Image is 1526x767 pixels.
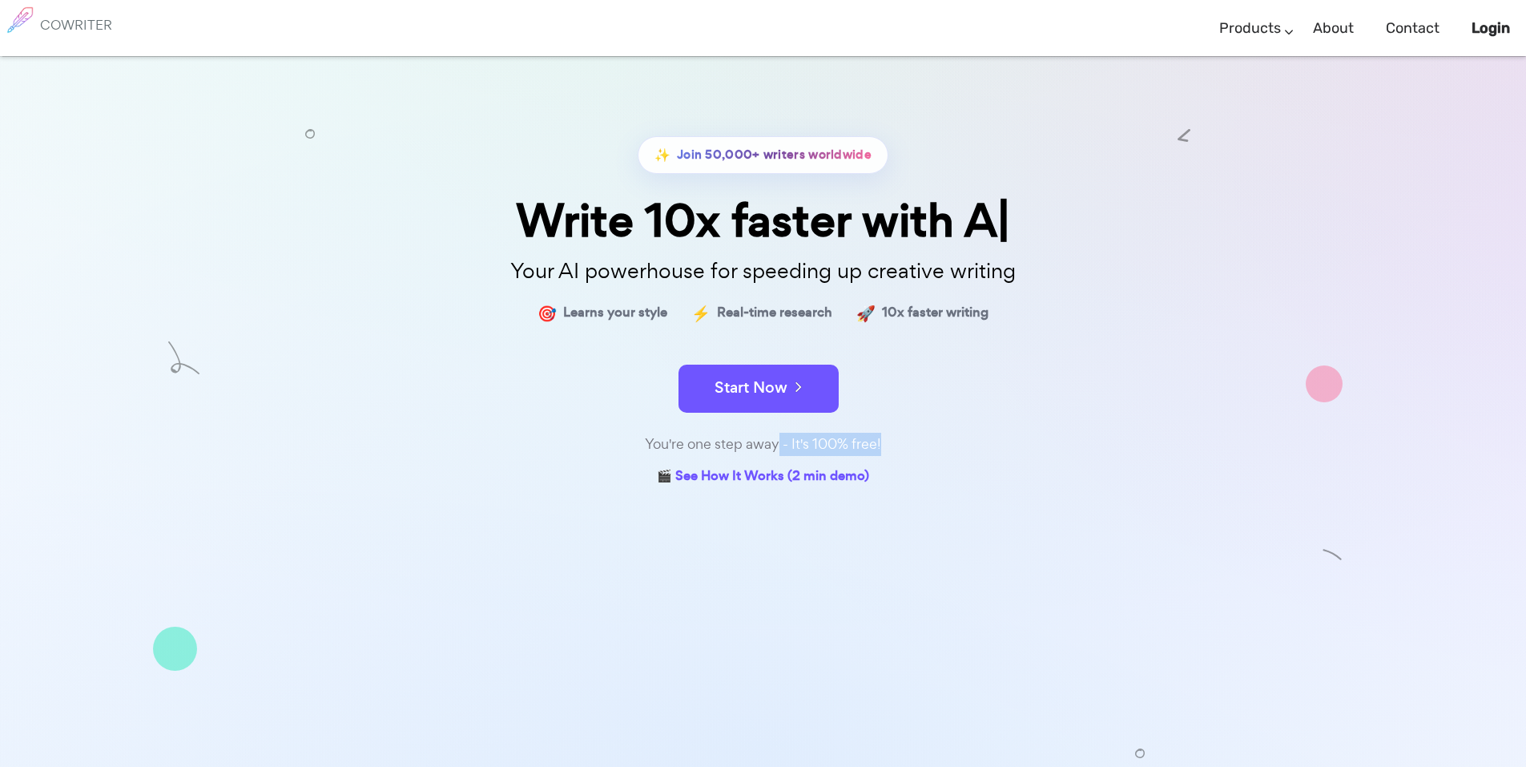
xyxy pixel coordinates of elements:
img: shape [1323,545,1343,565]
div: You're one step away - It's 100% free! [363,433,1164,456]
img: shape [1135,749,1145,758]
span: 🚀 [856,301,876,325]
img: shape [153,627,197,671]
a: About [1313,5,1354,52]
div: Write 10x faster with A [363,198,1164,244]
p: Your AI powerhouse for speeding up creative writing [363,254,1164,289]
a: Products [1219,5,1281,52]
img: shape [1178,129,1190,142]
span: Join 50,000+ writers worldwide [677,143,872,167]
span: ✨ [654,143,670,167]
span: 🎯 [538,301,557,325]
h6: COWRITER [40,18,112,32]
img: shape [168,341,199,374]
a: 🎬 See How It Works (2 min demo) [657,465,869,490]
img: shape [305,129,315,139]
span: Real-time research [717,301,832,325]
b: Login [1472,19,1510,37]
a: Contact [1386,5,1439,52]
span: Learns your style [563,301,667,325]
a: Login [1472,5,1510,52]
span: ⚡ [691,301,711,325]
button: Start Now [678,365,839,413]
img: shape [1306,365,1343,402]
span: 10x faster writing [882,301,988,325]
